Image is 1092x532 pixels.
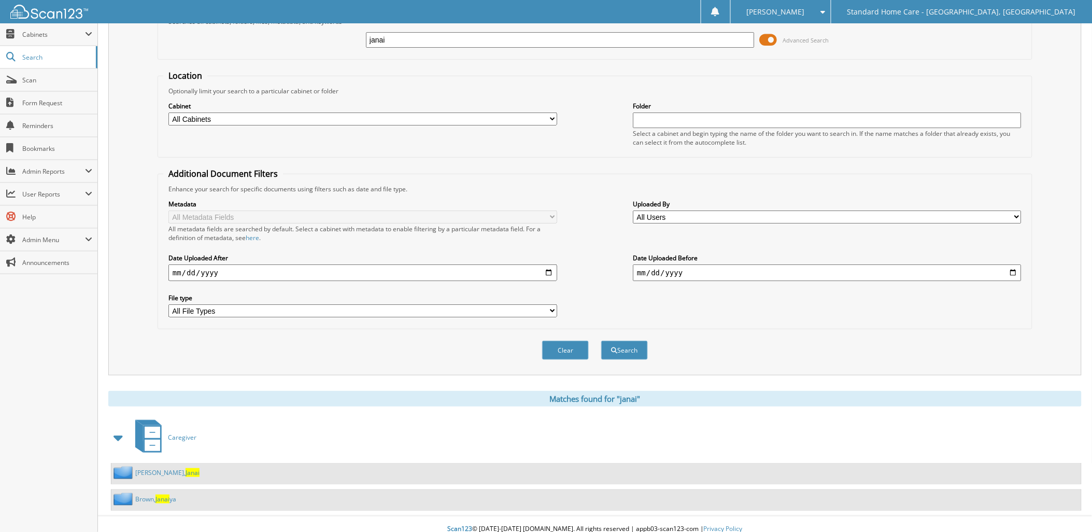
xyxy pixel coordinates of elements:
[163,87,1027,95] div: Optionally limit your search to a particular cabinet or folder
[129,417,196,458] a: Caregiver
[22,167,85,176] span: Admin Reports
[163,70,207,81] legend: Location
[22,76,92,85] span: Scan
[114,466,135,479] img: folder2.png
[542,341,589,360] button: Clear
[108,391,1082,407] div: Matches found for "janai"
[601,341,648,360] button: Search
[163,185,1027,193] div: Enhance your search for specific documents using filters such as date and file type.
[168,293,557,302] label: File type
[114,493,135,506] img: folder2.png
[22,190,85,199] span: User Reports
[168,433,196,442] span: Caregiver
[155,495,169,503] span: Janai
[22,121,92,130] span: Reminders
[168,264,557,281] input: start
[168,102,557,110] label: Cabinet
[22,258,92,267] span: Announcements
[22,144,92,153] span: Bookmarks
[246,233,259,242] a: here
[633,129,1022,147] div: Select a cabinet and begin typing the name of the folder you want to search in. If the name match...
[22,235,85,244] span: Admin Menu
[22,213,92,221] span: Help
[168,200,557,208] label: Metadata
[747,9,805,15] span: [PERSON_NAME]
[633,254,1022,262] label: Date Uploaded Before
[163,168,283,179] legend: Additional Document Filters
[135,468,200,477] a: [PERSON_NAME],Janai
[783,36,829,44] span: Advanced Search
[22,99,92,107] span: Form Request
[168,225,557,242] div: All metadata fields are searched by default. Select a cabinet with metadata to enable filtering b...
[168,254,557,262] label: Date Uploaded After
[633,264,1022,281] input: end
[135,495,176,503] a: Brown,Janaiya
[633,200,1022,208] label: Uploaded By
[10,5,88,19] img: scan123-logo-white.svg
[22,30,85,39] span: Cabinets
[847,9,1076,15] span: Standard Home Care - [GEOGRAPHIC_DATA], [GEOGRAPHIC_DATA]
[633,102,1022,110] label: Folder
[186,468,200,477] span: Janai
[22,53,91,62] span: Search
